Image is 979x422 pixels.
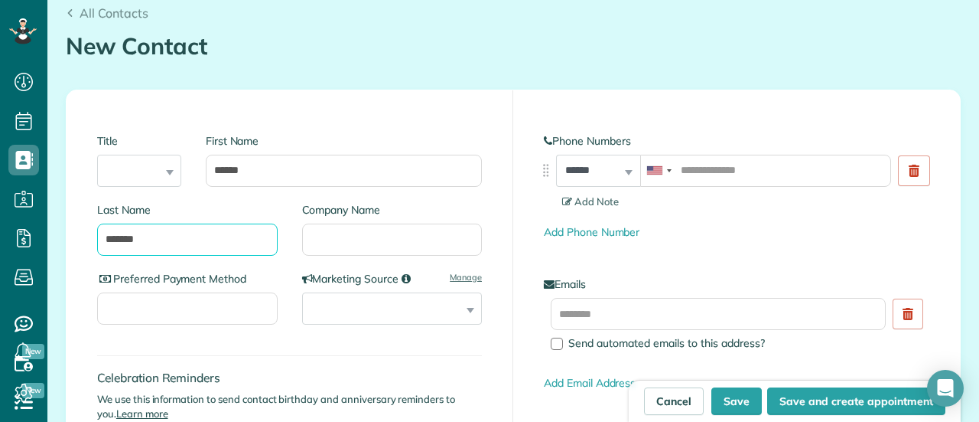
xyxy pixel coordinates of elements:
a: Manage [450,271,482,283]
a: Learn more [116,407,168,420]
span: Send automated emails to this address? [568,336,765,350]
h1: New Contact [66,34,961,59]
label: Emails [544,276,929,292]
p: We use this information to send contact birthday and anniversary reminders to you. [97,392,482,421]
label: Last Name [97,202,278,218]
label: Title [97,133,181,149]
label: First Name [206,133,482,149]
h4: Celebration Reminders [97,371,482,384]
label: Phone Numbers [544,133,929,149]
span: Add Note [562,195,619,208]
a: Cancel [644,388,704,415]
span: All Contacts [80,5,148,21]
a: Add Phone Number [544,225,639,239]
label: Company Name [302,202,483,218]
a: Add Email Address [544,376,636,390]
button: Save [711,388,762,415]
img: drag_indicator-119b368615184ecde3eda3c64c821f6cf29d3e2b97b89ee44bc31753036683e5.png [538,162,554,178]
label: Preferred Payment Method [97,271,278,286]
label: Marketing Source [302,271,483,286]
div: United States: +1 [641,155,676,186]
button: Save and create appointment [767,388,945,415]
a: All Contacts [66,4,148,22]
div: Open Intercom Messenger [927,370,964,407]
